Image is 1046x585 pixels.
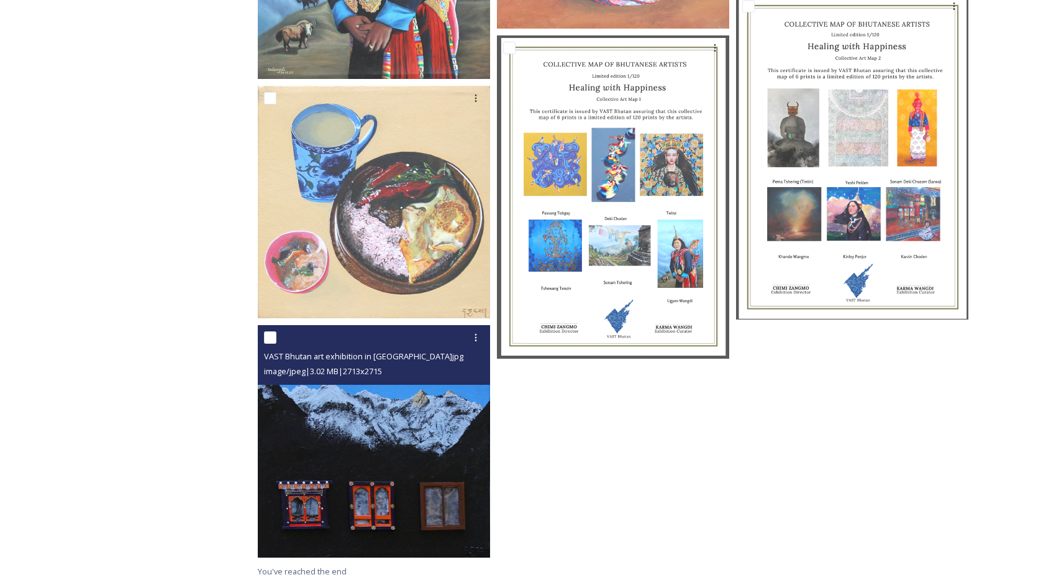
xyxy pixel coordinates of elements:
span: You've reached the end [258,566,347,577]
span: VAST Bhutan art exhibition in [GEOGRAPHIC_DATA]jpg [264,351,463,362]
span: image/jpeg | 3.02 MB | 2713 x 2715 [264,366,382,377]
img: VAST Bhutan art exhibition in Brussels3.jpg [258,325,490,558]
img: VAST Bhutan art exhibition in Brussels2.jpg [258,86,490,319]
img: VAST Bhutan art exhibition in Brussels13.png [497,35,729,359]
